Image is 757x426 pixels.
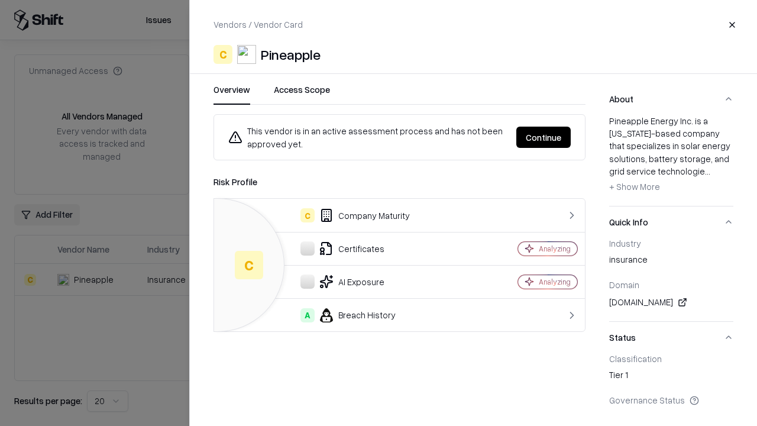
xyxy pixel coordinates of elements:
div: Pineapple [261,45,321,64]
div: Tier 1 [609,369,733,385]
div: Pineapple Energy Inc. is a [US_STATE]-based company that specializes in solar energy solutions, b... [609,115,733,196]
span: + Show More [609,181,660,192]
button: Access Scope [274,83,330,105]
div: C [235,251,263,279]
div: Company Maturity [224,208,477,222]
button: Status [609,322,733,353]
div: Breach History [224,308,477,322]
div: This vendor is in an active assessment process and has not been approved yet. [228,124,507,150]
span: ... [705,166,710,176]
button: Quick Info [609,206,733,238]
button: About [609,83,733,115]
div: Domain [609,279,733,290]
div: [DOMAIN_NAME] [609,295,733,309]
div: Analyzing [539,277,571,287]
div: Industry [609,238,733,248]
div: insurance [609,253,733,270]
div: About [609,115,733,206]
div: A [300,308,315,322]
div: C [213,45,232,64]
div: Governance Status [609,395,733,405]
img: Pineapple [237,45,256,64]
div: Classification [609,353,733,364]
button: Continue [516,127,571,148]
div: Analyzing [539,244,571,254]
button: + Show More [609,177,660,196]
div: Risk Profile [213,175,585,189]
div: C [300,208,315,222]
button: Overview [213,83,250,105]
div: Certificates [224,241,477,256]
div: Quick Info [609,238,733,321]
div: AI Exposure [224,275,477,289]
p: Vendors / Vendor Card [213,18,303,31]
